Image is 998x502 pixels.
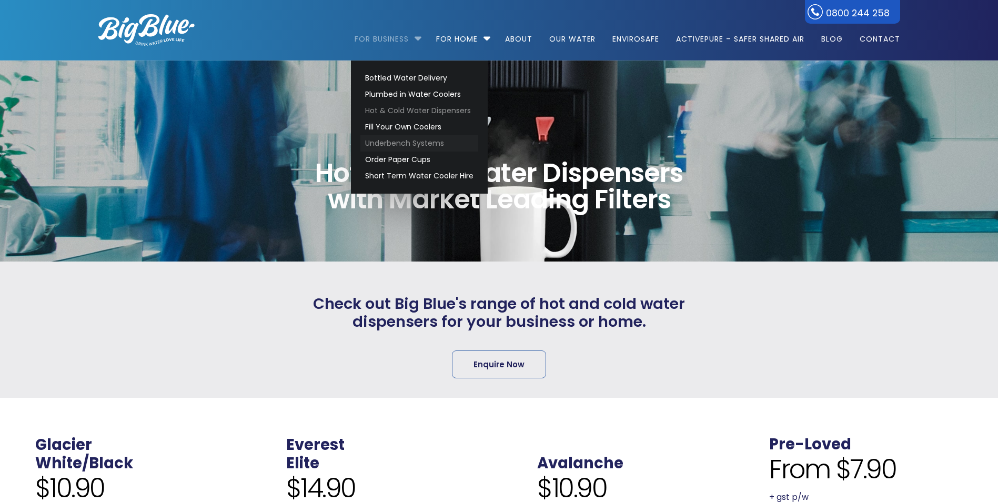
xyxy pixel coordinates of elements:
span: . [537,434,541,455]
a: Glacier [35,434,92,455]
span: . [769,415,773,436]
a: Enquire Now [452,350,546,378]
span: Hot & Cold Water Dispensers with Market Leading Filters [308,160,690,213]
a: Elite [286,453,319,474]
span: From $7.90 [769,454,896,485]
img: logo [98,14,195,46]
a: Order Paper Cups [360,152,478,168]
a: Plumbed in Water Coolers [360,86,478,103]
a: Fill Your Own Coolers [360,119,478,135]
h2: Check out Big Blue's range of hot and cold water dispensers for your business or home. [304,295,695,332]
a: Everest [286,434,345,455]
a: Hot & Cold Water Dispensers [360,103,478,119]
a: Bottled Water Delivery [360,70,478,86]
a: Short Term Water Cooler Hire [360,168,478,184]
a: Pre-Loved [769,434,851,455]
iframe: Chatbot [929,433,983,487]
a: Underbench Systems [360,135,478,152]
a: Avalanche [537,453,623,474]
a: White/Black [35,453,133,474]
